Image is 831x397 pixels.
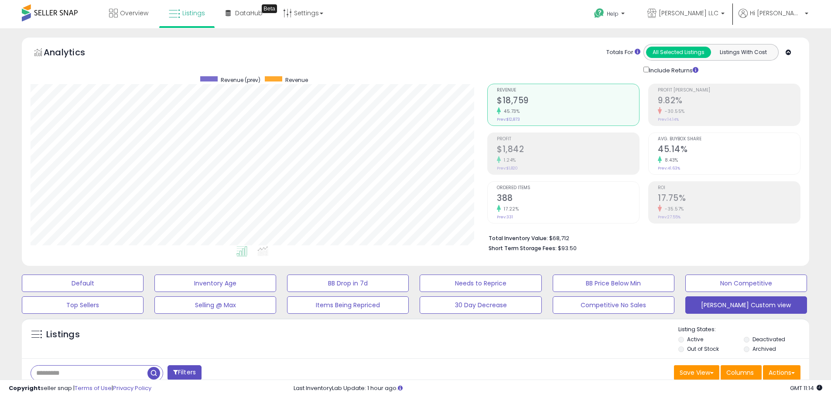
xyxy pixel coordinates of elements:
button: Items Being Repriced [287,296,409,314]
button: Top Sellers [22,296,144,314]
label: Archived [752,345,776,353]
h5: Listings [46,329,80,341]
a: Privacy Policy [113,384,151,392]
button: Filters [168,365,202,380]
small: -30.55% [662,108,685,115]
h2: 17.75% [658,193,800,205]
div: Tooltip anchor [262,4,277,13]
a: Help [587,1,633,28]
span: Profit [PERSON_NAME] [658,88,800,93]
span: Revenue (prev) [221,76,260,84]
small: 45.73% [501,108,520,115]
div: seller snap | | [9,384,151,393]
span: DataHub [235,9,263,17]
span: Listings [182,9,205,17]
button: Columns [721,365,762,380]
a: Hi [PERSON_NAME] [739,9,808,28]
div: Last InventoryLab Update: 1 hour ago. [294,384,822,393]
small: 8.43% [662,157,678,163]
small: Prev: 331 [497,214,513,220]
strong: Copyright [9,384,41,392]
small: Prev: $12,873 [497,117,520,122]
button: Inventory Age [154,275,276,292]
button: [PERSON_NAME] Custom view [685,296,807,314]
span: Profit [497,137,639,142]
span: Revenue [497,88,639,93]
small: -35.57% [662,206,684,212]
small: Prev: $1,820 [497,166,518,171]
div: Include Returns [637,65,709,75]
span: Overview [120,9,148,17]
button: Needs to Reprice [420,275,541,292]
span: 2025-09-13 11:14 GMT [790,384,822,392]
i: Get Help [594,8,605,19]
span: $93.50 [558,244,577,252]
button: All Selected Listings [646,47,711,58]
button: Selling @ Max [154,296,276,314]
span: Ordered Items [497,186,639,190]
span: Help [607,10,619,17]
h5: Analytics [44,46,102,61]
label: Out of Stock [687,345,719,353]
b: Total Inventory Value: [489,234,548,242]
small: 17.22% [501,206,519,212]
span: Revenue [285,76,308,84]
span: [PERSON_NAME] LLC [659,9,718,17]
button: Non Competitive [685,275,807,292]
label: Active [687,336,703,343]
button: BB Price Below Min [553,275,674,292]
label: Deactivated [752,336,785,343]
button: Save View [674,365,719,380]
span: Hi [PERSON_NAME] [750,9,802,17]
button: Actions [763,365,800,380]
small: Prev: 14.14% [658,117,679,122]
span: ROI [658,186,800,190]
span: Columns [726,368,754,377]
a: Terms of Use [75,384,112,392]
b: Short Term Storage Fees: [489,244,557,252]
h2: $18,759 [497,95,639,107]
small: 1.24% [501,157,516,163]
span: Avg. Buybox Share [658,137,800,142]
button: 30 Day Decrease [420,296,541,314]
button: BB Drop in 7d [287,275,409,292]
h2: 45.14% [658,144,800,156]
small: Prev: 41.63% [658,166,680,171]
button: Listings With Cost [711,47,776,58]
small: Prev: 27.55% [658,214,681,220]
h2: $1,842 [497,144,639,156]
li: $68,712 [489,232,794,243]
div: Totals For [606,48,640,57]
p: Listing States: [678,326,809,334]
h2: 9.82% [658,95,800,107]
button: Default [22,275,144,292]
h2: 388 [497,193,639,205]
button: Competitive No Sales [553,296,674,314]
